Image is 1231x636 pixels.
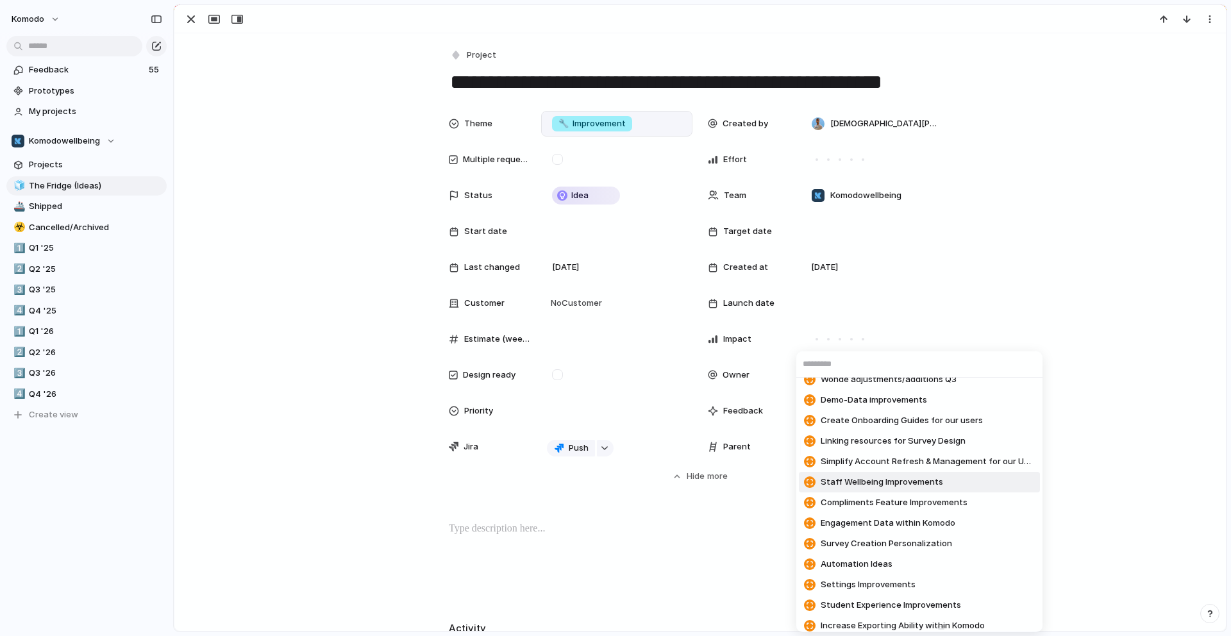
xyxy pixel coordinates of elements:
[821,496,967,509] span: Compliments Feature Improvements
[821,476,943,489] span: Staff Wellbeing Improvements
[821,435,966,448] span: Linking resources for Survey Design
[821,517,955,530] span: Engagement Data within Komodo
[821,599,961,612] span: Student Experience Improvements
[821,394,927,406] span: Demo-Data improvements
[821,414,983,427] span: Create Onboarding Guides for our users
[821,455,1035,468] span: Simplify Account Refresh & Management for our Users
[821,373,957,386] span: Wonde adjustments/additions Q3
[821,558,892,571] span: Automation Ideas
[821,578,916,591] span: Settings Improvements
[821,619,985,632] span: Increase Exporting Ability within Komodo
[821,537,952,550] span: Survey Creation Personalization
